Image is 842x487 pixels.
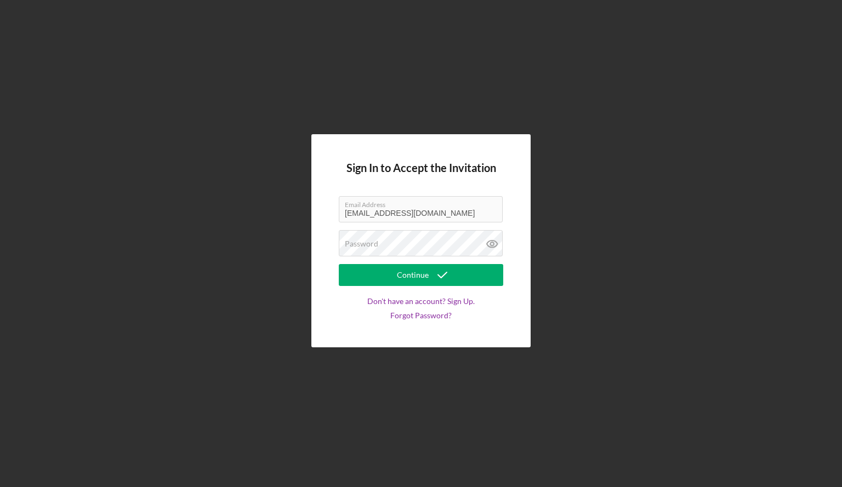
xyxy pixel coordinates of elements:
[346,162,496,174] h4: Sign In to Accept the Invitation
[367,297,475,306] a: Don't have an account? Sign Up.
[345,197,503,209] label: Email Address
[397,264,429,286] div: Continue
[339,264,503,286] button: Continue
[390,311,452,320] a: Forgot Password?
[345,239,378,248] label: Password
